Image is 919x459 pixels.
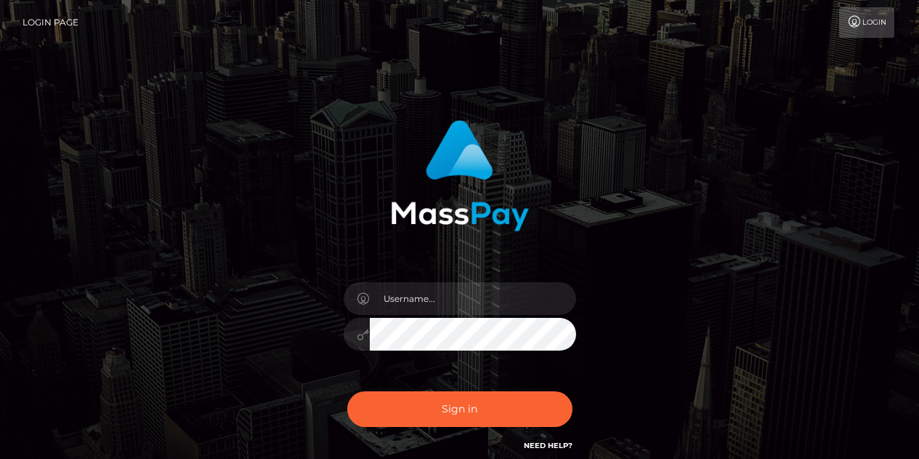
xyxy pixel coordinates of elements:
[391,120,529,231] img: MassPay Login
[839,7,894,38] a: Login
[23,7,78,38] a: Login Page
[370,282,576,315] input: Username...
[347,391,572,427] button: Sign in
[524,441,572,450] a: Need Help?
